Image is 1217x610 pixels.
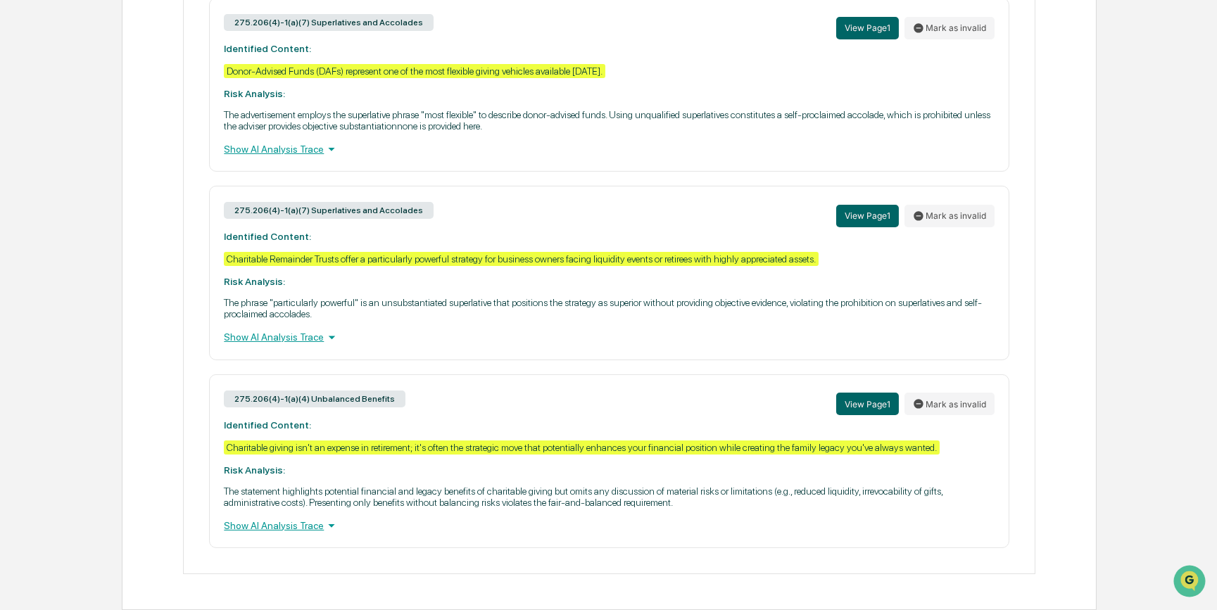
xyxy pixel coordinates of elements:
[224,390,405,407] div: 275.206(4)-1(a)(4) Unbalanced Benefits
[836,17,899,39] button: View Page1
[224,141,994,157] div: Show AI Analysis Trace
[904,17,995,39] button: Mark as invalid
[836,393,899,415] button: View Page1
[224,88,285,99] strong: Risk Analysis:
[224,297,994,319] p: The phrase "particularly powerful" is an unsubstantiated superlative that positions the strategy ...
[1172,564,1210,602] iframe: Open customer support
[8,172,96,197] a: 🖐️Preclearance
[224,43,311,54] strong: Identified Content:
[224,518,994,533] div: Show AI Analysis Trace
[102,179,113,190] div: 🗄️
[140,239,170,249] span: Pylon
[239,112,256,129] button: Start new chat
[96,172,180,197] a: 🗄️Attestations
[224,485,994,508] p: The statement highlights potential financial and legacy benefits of charitable giving but omits a...
[224,64,605,78] div: Donor-Advised Funds (DAFs) represent one of the most flexible giving vehicles available [DATE].
[28,204,89,218] span: Data Lookup
[904,393,995,415] button: Mark as invalid
[28,177,91,191] span: Preclearance
[14,108,39,133] img: 1746055101610-c473b297-6a78-478c-a979-82029cc54cd1
[14,205,25,217] div: 🔎
[48,122,178,133] div: We're available if you need us!
[224,276,285,287] strong: Risk Analysis:
[224,252,819,266] div: Charitable Remainder Trusts offer a particularly powerful strategy for business owners facing liq...
[14,30,256,52] p: How can we help?
[48,108,231,122] div: Start new chat
[904,205,995,227] button: Mark as invalid
[224,14,434,31] div: 275.206(4)-1(a)(7) Superlatives and Accolades
[224,202,434,219] div: 275.206(4)-1(a)(7) Superlatives and Accolades
[224,440,940,455] div: Charitable giving isn't an expense in retirement; it's often the strategic move that potentially ...
[116,177,175,191] span: Attestations
[99,238,170,249] a: Powered byPylon
[8,198,94,224] a: 🔎Data Lookup
[224,231,311,242] strong: Identified Content:
[224,329,994,345] div: Show AI Analysis Trace
[224,109,994,132] p: The advertisement employs the superlative phrase "most flexible" to describe donor-advised funds....
[224,464,285,476] strong: Risk Analysis:
[836,205,899,227] button: View Page1
[14,179,25,190] div: 🖐️
[224,419,311,431] strong: Identified Content:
